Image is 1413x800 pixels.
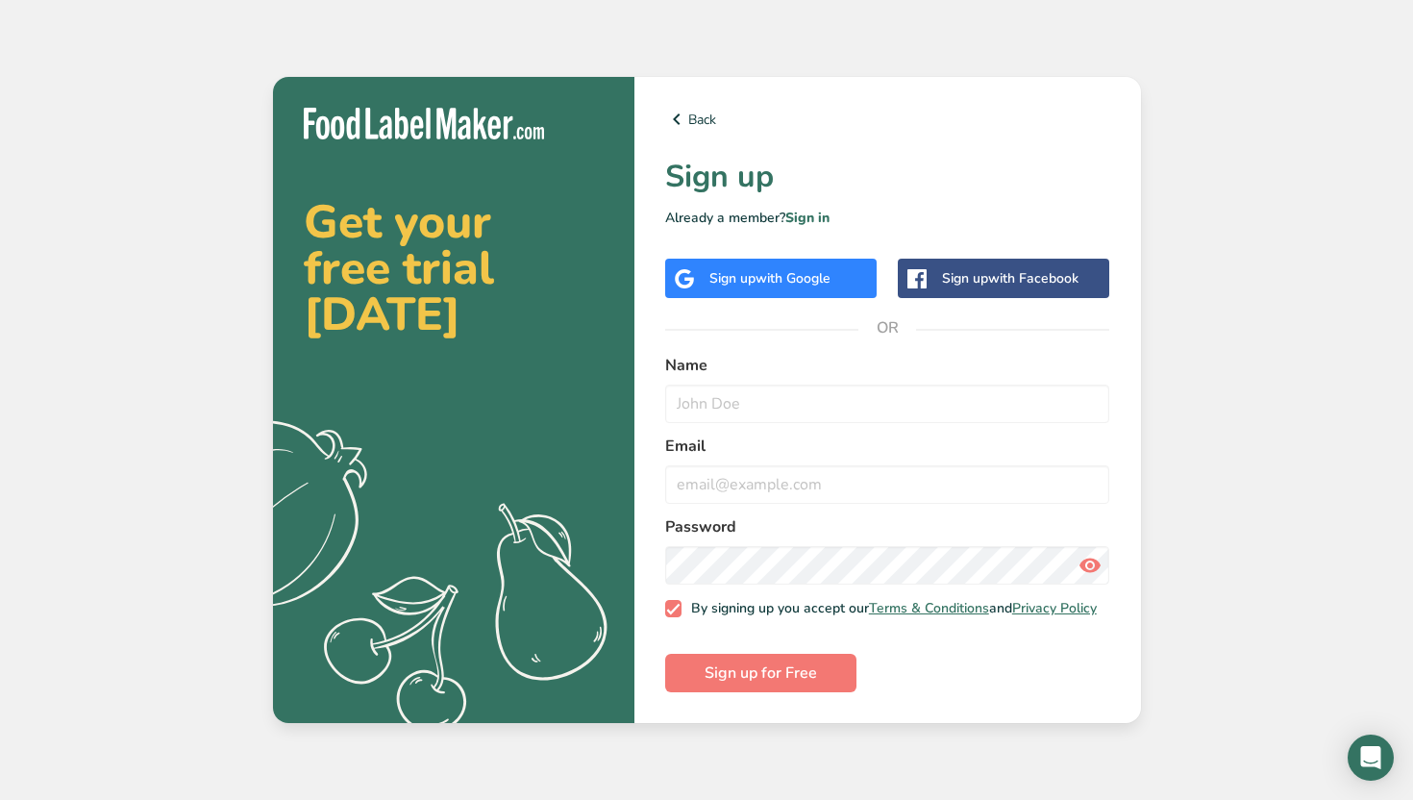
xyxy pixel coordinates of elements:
[709,268,830,288] div: Sign up
[665,465,1110,504] input: email@example.com
[665,515,1110,538] label: Password
[705,662,817,685] span: Sign up for Free
[988,269,1078,287] span: with Facebook
[785,209,830,227] a: Sign in
[1348,735,1394,781] div: Open Intercom Messenger
[665,435,1110,458] label: Email
[665,108,1110,131] a: Back
[682,600,1097,617] span: By signing up you accept our and
[665,385,1110,423] input: John Doe
[1012,599,1097,617] a: Privacy Policy
[869,599,989,617] a: Terms & Conditions
[858,299,916,357] span: OR
[304,199,604,337] h2: Get your free trial [DATE]
[942,268,1078,288] div: Sign up
[665,208,1110,228] p: Already a member?
[304,108,544,139] img: Food Label Maker
[665,154,1110,200] h1: Sign up
[756,269,830,287] span: with Google
[665,354,1110,377] label: Name
[665,654,856,692] button: Sign up for Free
